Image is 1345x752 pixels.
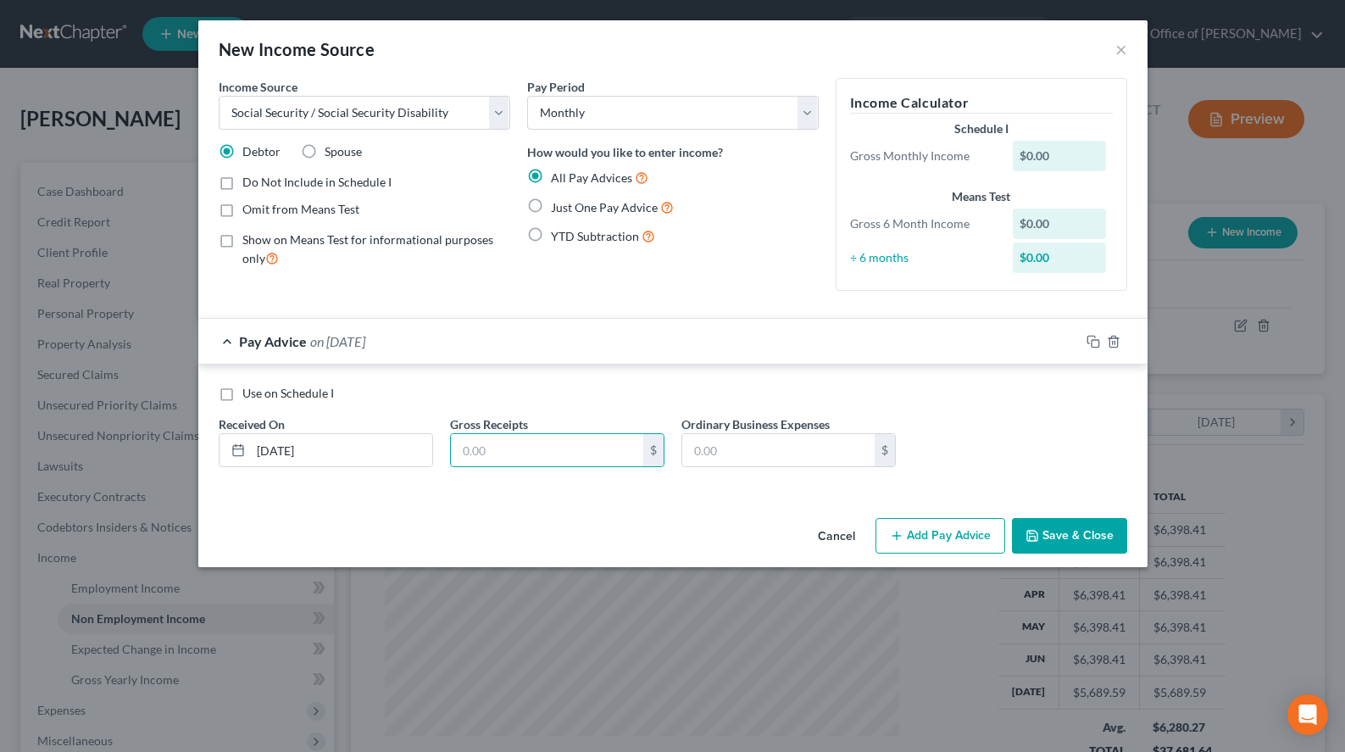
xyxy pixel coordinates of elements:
[643,434,664,466] div: $
[1012,518,1127,554] button: Save & Close
[242,175,392,189] span: Do Not Include in Schedule I
[242,232,493,265] span: Show on Means Test for informational purposes only
[1115,39,1127,59] button: ×
[450,415,528,433] label: Gross Receipts
[251,434,432,466] input: MM/DD/YYYY
[242,202,359,216] span: Omit from Means Test
[242,144,281,159] span: Debtor
[804,520,869,554] button: Cancel
[1287,694,1328,735] div: Open Intercom Messenger
[850,120,1113,137] div: Schedule I
[219,417,285,432] span: Received On
[681,415,830,433] label: Ordinary Business Expenses
[842,249,1005,266] div: ÷ 6 months
[219,80,297,94] span: Income Source
[325,144,362,159] span: Spouse
[842,215,1005,232] div: Gross 6 Month Income
[451,434,643,466] input: 0.00
[527,143,723,161] label: How would you like to enter income?
[1013,141,1106,171] div: $0.00
[239,333,307,349] span: Pay Advice
[875,518,1005,554] button: Add Pay Advice
[310,333,365,349] span: on [DATE]
[850,188,1113,205] div: Means Test
[551,200,658,214] span: Just One Pay Advice
[242,386,334,400] span: Use on Schedule I
[682,434,875,466] input: 0.00
[875,434,895,466] div: $
[219,37,375,61] div: New Income Source
[1013,209,1106,239] div: $0.00
[850,92,1113,114] h5: Income Calculator
[842,148,1005,164] div: Gross Monthly Income
[551,229,639,243] span: YTD Subtraction
[527,78,585,96] label: Pay Period
[1013,242,1106,273] div: $0.00
[551,170,632,185] span: All Pay Advices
